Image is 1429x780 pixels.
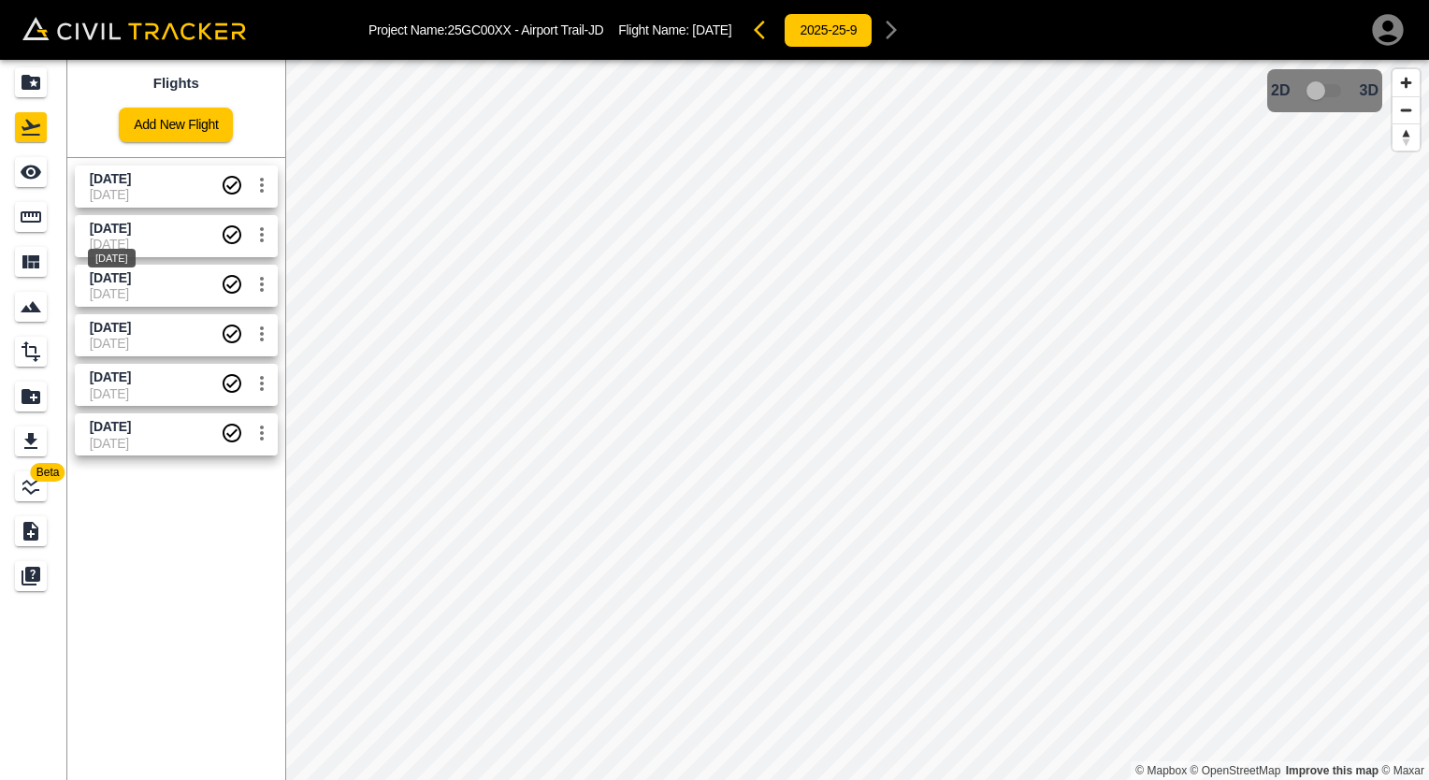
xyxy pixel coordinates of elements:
a: OpenStreetMap [1191,764,1281,777]
div: [DATE] [88,249,136,267]
p: Flight Name: [618,22,731,37]
span: 2D [1271,82,1290,99]
button: Zoom out [1393,96,1420,123]
a: Map feedback [1286,764,1378,777]
span: [DATE] [692,22,731,37]
a: Maxar [1381,764,1424,777]
button: 2025-25-9 [784,13,873,48]
button: Reset bearing to north [1393,123,1420,151]
img: Civil Tracker [22,17,246,40]
canvas: Map [285,60,1429,780]
button: Zoom in [1393,69,1420,96]
span: 3D [1360,82,1378,99]
span: 3D model not uploaded yet [1298,73,1352,108]
a: Mapbox [1135,764,1187,777]
p: Project Name: 25GC00XX - Airport Trail-JD [368,22,603,37]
